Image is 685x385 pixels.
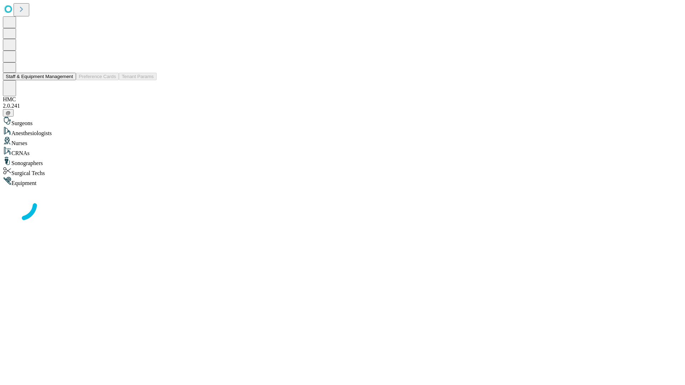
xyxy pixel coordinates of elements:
[3,117,682,127] div: Surgeons
[3,166,682,176] div: Surgical Techs
[3,156,682,166] div: Sonographers
[3,176,682,186] div: Equipment
[3,147,682,156] div: CRNAs
[3,103,682,109] div: 2.0.241
[3,127,682,137] div: Anesthesiologists
[3,96,682,103] div: HMC
[3,109,14,117] button: @
[119,73,157,80] button: Tenant Params
[76,73,119,80] button: Preference Cards
[3,137,682,147] div: Nurses
[3,73,76,80] button: Staff & Equipment Management
[6,110,11,115] span: @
